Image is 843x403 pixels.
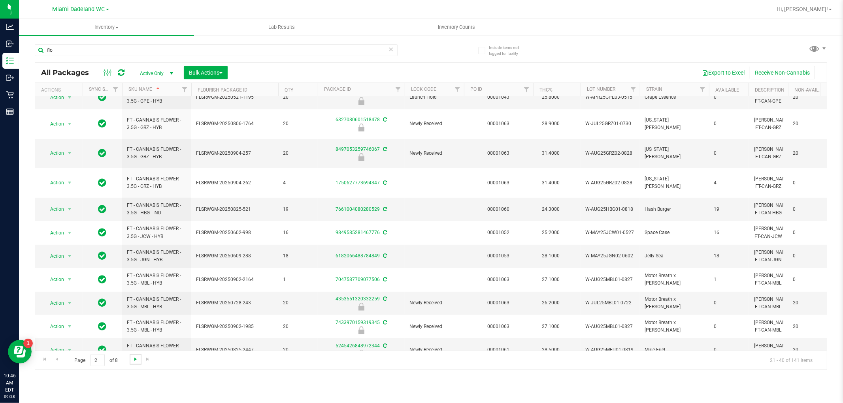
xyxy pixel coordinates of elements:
[382,206,387,212] span: Sync from Compliance System
[43,204,64,215] span: Action
[336,206,380,212] a: 7661004080280529
[489,45,528,56] span: Include items not tagged for facility
[714,179,744,187] span: 4
[714,94,744,101] span: 0
[98,250,107,261] span: In Sync
[65,251,75,262] span: select
[98,204,107,215] span: In Sync
[6,57,14,65] inline-svg: Inventory
[196,120,273,127] span: FLSRWGM-20250806-1764
[43,118,64,129] span: Action
[488,277,510,282] a: 00001063
[283,276,313,283] span: 1
[645,206,704,213] span: Hash Burger
[753,318,783,335] div: [PERSON_NAME]-FT-CAN-MBL
[65,118,75,129] span: select
[409,323,459,330] span: Newly Received
[65,227,75,238] span: select
[488,94,510,100] a: 00001043
[753,341,783,358] div: [PERSON_NAME]-FT-CAN-MFU
[196,346,273,354] span: FLSRWGM-20250825-2447
[336,296,380,302] a: 4353551320332259
[645,229,704,236] span: Space Case
[382,343,387,349] span: Sync from Compliance System
[98,297,107,308] span: In Sync
[43,298,64,309] span: Action
[65,298,75,309] span: select
[196,206,273,213] span: FLSRWGM-20250825-521
[777,6,828,12] span: Hi, [PERSON_NAME]!
[98,148,107,159] span: In Sync
[127,272,187,287] span: FT - CANNABIS FLOWER - 3.5G - MBL - HYB
[794,87,830,93] a: Non-Available
[336,343,380,349] a: 5245426848972344
[753,224,783,241] div: [PERSON_NAME]-FT-CAN-JCW
[382,230,387,235] span: Sync from Compliance System
[392,83,405,96] a: Filter
[585,229,635,236] span: W-MAY25JCW01-0527
[382,296,387,302] span: Sync from Compliance System
[409,346,459,354] span: Newly Received
[39,354,50,365] a: Go to the first page
[382,117,387,122] span: Sync from Compliance System
[127,249,187,264] span: FT - CANNABIS FLOWER - 3.5G - JGN - HYB
[488,121,510,126] a: 00001063
[283,206,313,213] span: 19
[283,252,313,260] span: 18
[336,253,380,259] a: 6182066488784849
[488,150,510,156] a: 00001063
[646,86,662,92] a: Strain
[43,148,64,159] span: Action
[645,272,704,287] span: Motor Breath x [PERSON_NAME]
[4,394,15,399] p: 09/28
[538,227,564,238] span: 25.2000
[793,206,823,213] span: 0
[539,87,553,93] a: THC%
[753,295,783,311] div: [PERSON_NAME]-FT-CAN-MBL
[283,150,313,157] span: 20
[317,350,406,358] div: Newly Received
[538,148,564,159] span: 31.4000
[409,150,459,157] span: Newly Received
[538,274,564,285] span: 27.1000
[283,299,313,307] span: 20
[488,230,510,235] a: 00001052
[6,91,14,99] inline-svg: Retail
[98,321,107,332] span: In Sync
[714,323,744,330] span: 0
[714,276,744,283] span: 1
[98,227,107,238] span: In Sync
[317,326,406,334] div: Newly Received
[53,6,105,13] span: Miami Dadeland WC
[98,274,107,285] span: In Sync
[714,120,744,127] span: 0
[627,83,640,96] a: Filter
[585,346,635,354] span: W-AUG25MFU01-0819
[43,177,64,188] span: Action
[714,299,744,307] span: 0
[750,66,815,79] button: Receive Non-Cannabis
[382,277,387,282] span: Sync from Compliance System
[43,92,64,103] span: Action
[645,175,704,190] span: [US_STATE][PERSON_NAME]
[65,321,75,332] span: select
[714,206,744,213] span: 19
[283,229,313,236] span: 16
[336,146,380,152] a: 8497053259746067
[388,44,394,54] span: Clear
[793,179,823,187] span: 0
[196,179,273,187] span: FLSRWGM-20250904-262
[23,339,33,348] iframe: Resource center unread badge
[753,248,783,264] div: [PERSON_NAME]-FT-CAN-JGN
[317,124,406,131] div: Newly Received
[585,323,635,330] span: W-AUG25MBL01-0827
[98,92,107,103] span: In Sync
[65,92,75,103] span: select
[753,174,783,191] div: [PERSON_NAME]-FT-CAN-GRZ
[470,86,482,92] a: PO ID
[65,274,75,285] span: select
[4,372,15,394] p: 10:46 AM EDT
[142,354,154,365] a: Go to the last page
[696,83,709,96] a: Filter
[127,296,187,311] span: FT - CANNABIS FLOWER - 3.5G - MBL - HYB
